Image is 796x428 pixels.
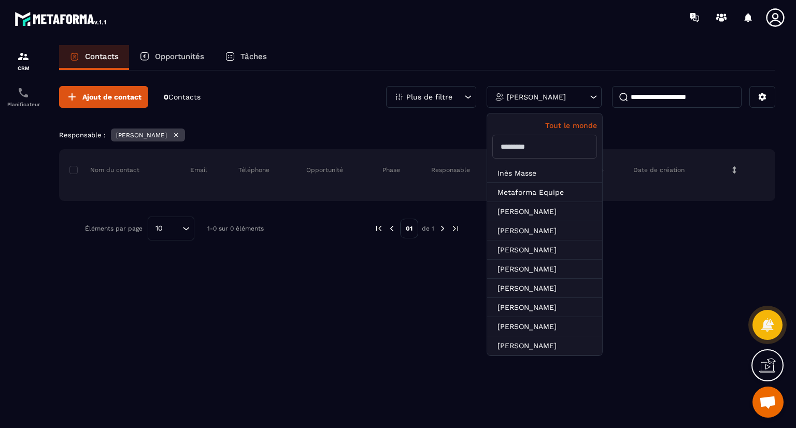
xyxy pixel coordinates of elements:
[190,166,207,174] p: Email
[406,93,452,101] p: Plus de filtre
[487,317,602,336] li: [PERSON_NAME]
[17,50,30,63] img: formation
[487,202,602,221] li: [PERSON_NAME]
[3,102,44,107] p: Planificateur
[487,260,602,279] li: [PERSON_NAME]
[487,221,602,240] li: [PERSON_NAME]
[238,166,269,174] p: Téléphone
[382,166,400,174] p: Phase
[3,79,44,115] a: schedulerschedulerPlanificateur
[148,217,194,240] div: Search for option
[492,121,597,130] p: Tout le monde
[487,279,602,298] li: [PERSON_NAME]
[451,224,460,233] img: next
[431,166,470,174] p: Responsable
[400,219,418,238] p: 01
[168,93,201,101] span: Contacts
[633,166,685,174] p: Date de création
[487,336,602,355] li: [PERSON_NAME]
[438,224,447,233] img: next
[487,164,602,183] li: Inès Masse
[507,93,566,101] p: [PERSON_NAME]
[387,224,396,233] img: prev
[85,52,119,61] p: Contacts
[306,166,343,174] p: Opportunité
[487,183,602,202] li: Metaforma Equipe
[164,92,201,102] p: 0
[215,45,277,70] a: Tâches
[82,92,141,102] span: Ajout de contact
[3,65,44,71] p: CRM
[207,225,264,232] p: 1-0 sur 0 éléments
[155,52,204,61] p: Opportunités
[59,131,106,139] p: Responsable :
[59,86,148,108] button: Ajout de contact
[59,45,129,70] a: Contacts
[166,223,180,234] input: Search for option
[17,87,30,99] img: scheduler
[487,298,602,317] li: [PERSON_NAME]
[240,52,267,61] p: Tâches
[15,9,108,28] img: logo
[129,45,215,70] a: Opportunités
[752,387,784,418] a: Ouvrir le chat
[374,224,383,233] img: prev
[69,166,139,174] p: Nom du contact
[422,224,434,233] p: de 1
[487,240,602,260] li: [PERSON_NAME]
[152,223,166,234] span: 10
[116,132,167,139] p: [PERSON_NAME]
[3,42,44,79] a: formationformationCRM
[85,225,143,232] p: Éléments par page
